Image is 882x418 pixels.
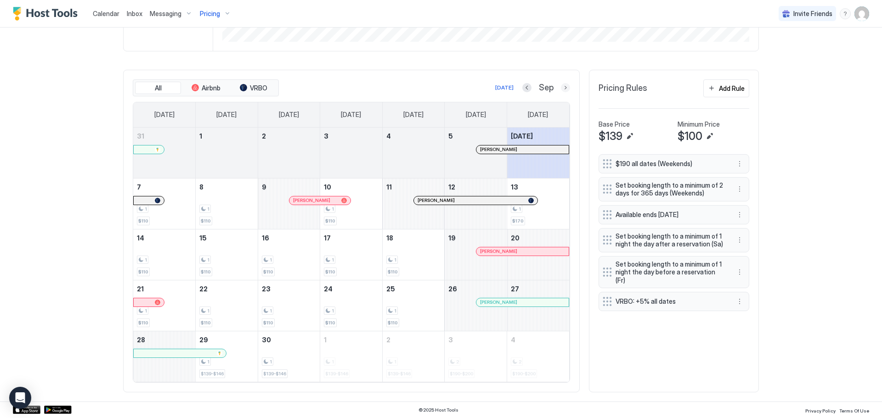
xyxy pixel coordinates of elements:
a: September 18, 2025 [383,229,445,246]
div: App Store [13,406,40,414]
button: More options [734,184,745,195]
span: 21 [137,285,144,293]
td: September 27, 2025 [507,280,569,331]
a: September 2, 2025 [258,128,320,145]
span: Invite Friends [793,10,832,18]
td: September 3, 2025 [320,128,383,178]
span: $170 [512,218,524,224]
span: Airbnb [202,84,220,92]
span: $110 [138,320,148,326]
span: 1 [270,308,272,314]
span: $110 [138,218,148,224]
td: September 25, 2025 [382,280,445,331]
a: September 15, 2025 [196,229,258,246]
div: menu [734,209,745,220]
a: Wednesday [332,102,370,127]
td: September 19, 2025 [445,229,507,280]
a: September 17, 2025 [320,229,382,246]
td: September 8, 2025 [196,178,258,229]
span: VRBO: +5% all dates [616,297,725,306]
a: September 16, 2025 [258,229,320,246]
span: 4 [511,336,515,344]
span: 9 [262,183,266,191]
td: October 3, 2025 [445,331,507,382]
div: [PERSON_NAME] [480,146,565,152]
span: [PERSON_NAME] [293,197,330,203]
span: [PERSON_NAME] [480,146,517,152]
a: Privacy Policy [805,405,836,415]
a: September 19, 2025 [445,229,507,246]
span: 1 [332,308,334,314]
div: User profile [854,6,869,21]
div: [PERSON_NAME] [480,248,565,254]
span: 28 [137,336,145,344]
button: [DATE] [494,82,515,93]
span: 4 [386,132,391,140]
span: Minimum Price [678,120,720,128]
span: [DATE] [403,111,424,119]
div: menu [840,8,851,19]
span: [DATE] [528,111,548,119]
span: $139 [599,129,622,143]
span: 12 [448,183,455,191]
span: 1 [207,206,209,212]
span: 1 [207,257,209,263]
span: Base Price [599,120,630,128]
a: September 12, 2025 [445,178,507,195]
a: September 25, 2025 [383,280,445,297]
td: September 28, 2025 [133,331,196,382]
button: More options [734,296,745,307]
a: Terms Of Use [839,405,869,415]
span: 1 [394,257,396,263]
button: Edit [704,131,715,142]
span: 3 [448,336,453,344]
a: September 10, 2025 [320,178,382,195]
span: $110 [201,269,211,275]
td: September 6, 2025 [507,128,569,178]
span: [DATE] [511,132,533,140]
span: © 2025 Host Tools [418,407,458,413]
span: [DATE] [216,111,237,119]
div: Google Play Store [44,406,72,414]
a: Sunday [145,102,184,127]
span: Set booking length to a minimum of 1 night the day after a reservation (Sa) [616,232,725,248]
a: Inbox [127,9,142,18]
span: [DATE] [154,111,175,119]
span: 18 [386,234,393,242]
span: $110 [263,320,273,326]
span: 27 [511,285,519,293]
span: 1 [270,257,272,263]
a: Host Tools Logo [13,7,82,21]
a: September 11, 2025 [383,178,445,195]
a: Saturday [519,102,557,127]
a: September 23, 2025 [258,280,320,297]
span: Available ends [DATE] [616,211,725,219]
span: $139-$146 [263,371,286,377]
span: 30 [262,336,271,344]
span: $110 [325,320,335,326]
span: 1 [207,359,209,365]
td: September 4, 2025 [382,128,445,178]
button: More options [734,209,745,220]
a: September 8, 2025 [196,178,258,195]
td: September 22, 2025 [196,280,258,331]
td: September 10, 2025 [320,178,383,229]
div: [DATE] [495,84,514,92]
a: October 4, 2025 [507,331,569,348]
span: 26 [448,285,457,293]
span: All [155,84,162,92]
div: menu [734,234,745,245]
td: October 1, 2025 [320,331,383,382]
span: Sep [539,83,554,93]
span: 1 [207,308,209,314]
a: September 6, 2025 [507,128,569,145]
span: $190 all dates (Weekends) [616,160,725,168]
a: September 3, 2025 [320,128,382,145]
td: September 5, 2025 [445,128,507,178]
a: September 4, 2025 [383,128,445,145]
a: September 20, 2025 [507,229,569,246]
span: [DATE] [466,111,486,119]
span: 16 [262,234,269,242]
div: menu [734,184,745,195]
